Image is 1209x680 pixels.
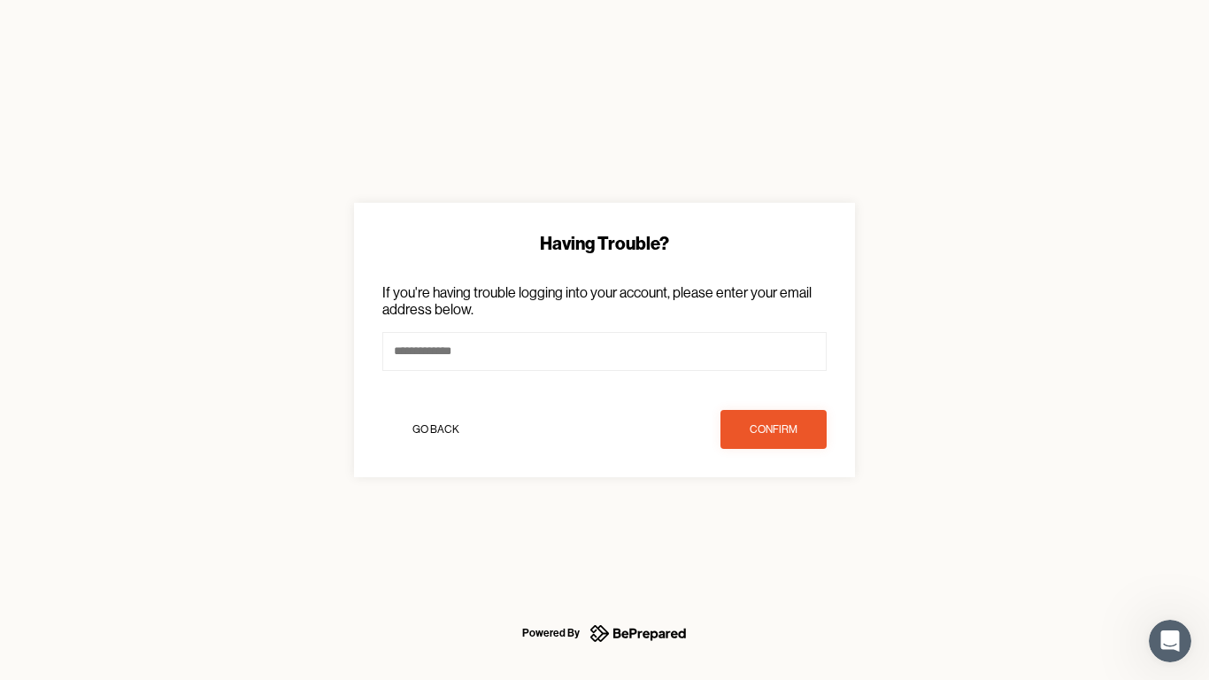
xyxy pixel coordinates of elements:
p: If you're having trouble logging into your account, please enter your email address below. [382,284,827,318]
div: confirm [750,421,797,438]
div: Having Trouble? [382,231,827,256]
button: Go Back [382,410,489,449]
button: confirm [720,410,827,449]
div: Go Back [412,421,459,438]
div: Powered By [522,622,580,644]
iframe: Intercom live chat [1149,620,1191,662]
